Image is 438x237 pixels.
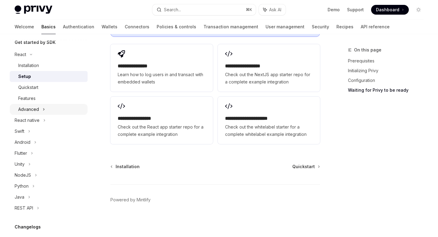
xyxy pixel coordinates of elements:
a: Wallets [102,19,117,34]
a: **** **** **** *Learn how to log users in and transact with embedded wallets [110,44,213,92]
a: Support [347,7,364,13]
div: React native [15,117,40,124]
a: API reference [361,19,390,34]
div: Installation [18,62,39,69]
a: Recipes [336,19,353,34]
div: Quickstart [18,84,38,91]
span: Learn how to log users in and transact with embedded wallets [118,71,205,86]
a: **** **** **** ****Check out the NextJS app starter repo for a complete example integration [218,44,320,92]
a: Dashboard [371,5,409,15]
span: Ask AI [269,7,281,13]
a: Initializing Privy [348,66,428,76]
a: **** **** **** **** ***Check out the whitelabel starter for a complete whitelabel example integra... [218,97,320,144]
span: On this page [354,46,381,54]
a: Waiting for Privy to be ready [348,85,428,95]
a: Connectors [125,19,149,34]
div: NodeJS [15,172,31,179]
a: Authentication [63,19,94,34]
a: Quickstart [292,164,319,170]
a: Configuration [348,76,428,85]
a: Security [312,19,329,34]
div: Flutter [15,150,27,157]
button: Ask AI [259,4,286,15]
span: ⌘ K [246,7,252,12]
h5: Changelogs [15,223,41,231]
a: Welcome [15,19,34,34]
span: Check out the whitelabel starter for a complete whitelabel example integration [225,123,313,138]
div: Unity [15,161,25,168]
a: Prerequisites [348,56,428,66]
div: Swift [15,128,24,135]
div: Java [15,193,24,201]
div: Python [15,182,29,190]
a: Demo [328,7,340,13]
span: Dashboard [376,7,399,13]
a: Installation [10,60,88,71]
a: Installation [111,164,140,170]
span: Check out the React app starter repo for a complete example integration [118,123,205,138]
span: Check out the NextJS app starter repo for a complete example integration [225,71,313,86]
a: Powered by Mintlify [110,197,151,203]
a: Basics [41,19,56,34]
a: Quickstart [10,82,88,93]
a: User management [266,19,304,34]
div: Setup [18,73,31,80]
div: REST API [15,204,33,212]
div: Features [18,95,36,102]
div: Android [15,139,30,146]
img: light logo [15,5,52,14]
a: Transaction management [203,19,258,34]
div: Search... [164,6,181,13]
span: Quickstart [292,164,315,170]
button: Search...⌘K [152,4,255,15]
a: Policies & controls [157,19,196,34]
a: Setup [10,71,88,82]
div: React [15,51,26,58]
span: Installation [116,164,140,170]
a: Features [10,93,88,104]
a: **** **** **** ***Check out the React app starter repo for a complete example integration [110,97,213,144]
button: Toggle dark mode [414,5,423,15]
div: Advanced [18,106,39,113]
